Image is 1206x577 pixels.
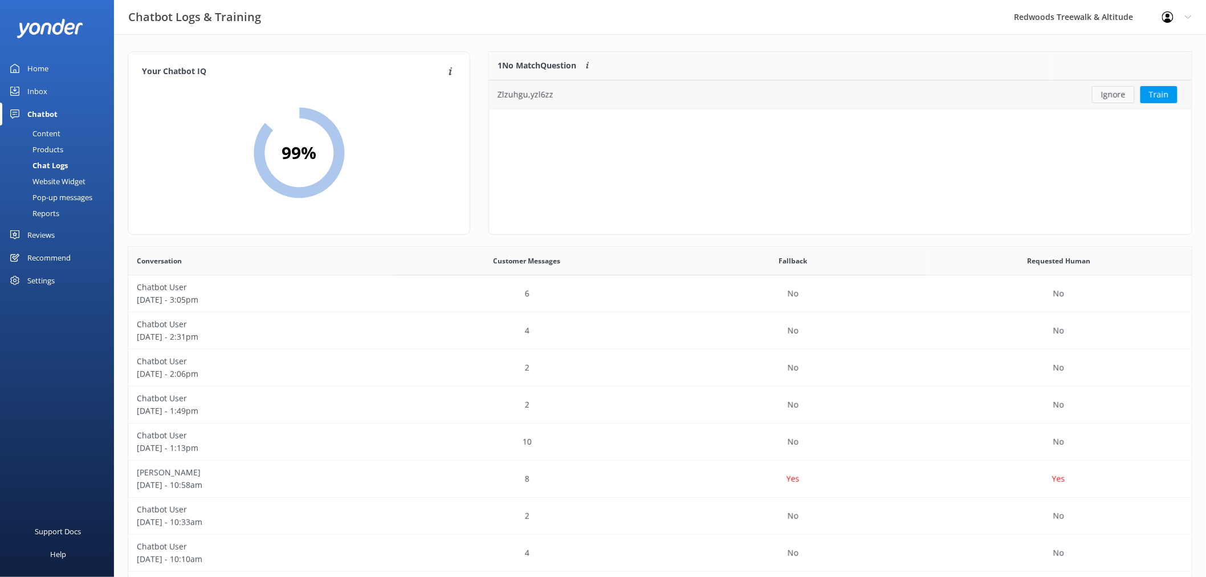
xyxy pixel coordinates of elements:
[788,287,798,300] p: No
[137,405,386,417] p: [DATE] - 1:49pm
[128,535,1192,572] div: row
[525,547,529,559] p: 4
[128,387,1192,424] div: row
[7,173,85,189] div: Website Widget
[128,312,1192,350] div: row
[17,19,83,38] img: yonder-white-logo.png
[27,57,48,80] div: Home
[788,361,798,374] p: No
[494,255,561,266] span: Customer Messages
[128,8,261,26] h3: Chatbot Logs & Training
[489,80,1192,109] div: grid
[137,442,386,454] p: [DATE] - 1:13pm
[498,59,576,72] p: 1 No Match Question
[137,368,386,380] p: [DATE] - 2:06pm
[7,141,114,157] a: Products
[1053,361,1064,374] p: No
[1053,399,1064,411] p: No
[787,473,800,485] p: Yes
[7,157,114,173] a: Chat Logs
[128,275,1192,312] div: row
[137,255,182,266] span: Conversation
[788,436,798,448] p: No
[779,255,807,266] span: Fallback
[7,173,114,189] a: Website Widget
[7,205,114,221] a: Reports
[498,88,553,101] div: Zlzuhgu,yzl6zz
[523,436,532,448] p: 10
[137,392,386,405] p: Chatbot User
[137,503,386,516] p: Chatbot User
[1053,324,1064,337] p: No
[128,424,1192,461] div: row
[137,355,386,368] p: Chatbot User
[27,103,58,125] div: Chatbot
[50,543,66,566] div: Help
[788,547,798,559] p: No
[7,189,92,205] div: Pop-up messages
[137,466,386,479] p: [PERSON_NAME]
[788,324,798,337] p: No
[142,66,445,78] h4: Your Chatbot IQ
[7,125,60,141] div: Content
[7,125,114,141] a: Content
[1052,473,1065,485] p: Yes
[137,331,386,343] p: [DATE] - 2:31pm
[525,510,529,522] p: 2
[1027,255,1090,266] span: Requested Human
[7,189,114,205] a: Pop-up messages
[525,399,529,411] p: 2
[137,281,386,294] p: Chatbot User
[1053,547,1064,559] p: No
[137,479,386,491] p: [DATE] - 10:58am
[35,520,82,543] div: Support Docs
[7,157,68,173] div: Chat Logs
[1092,86,1135,103] button: Ignore
[525,473,529,485] p: 8
[137,318,386,331] p: Chatbot User
[27,269,55,292] div: Settings
[137,294,386,306] p: [DATE] - 3:05pm
[137,516,386,529] p: [DATE] - 10:33am
[27,80,47,103] div: Inbox
[1053,436,1064,448] p: No
[788,510,798,522] p: No
[137,429,386,442] p: Chatbot User
[489,80,1192,109] div: row
[27,224,55,246] div: Reviews
[788,399,798,411] p: No
[128,461,1192,498] div: row
[525,324,529,337] p: 4
[1140,86,1178,103] button: Train
[282,139,316,166] h2: 99 %
[128,498,1192,535] div: row
[128,350,1192,387] div: row
[7,205,59,221] div: Reports
[7,141,63,157] div: Products
[525,361,529,374] p: 2
[1053,510,1064,522] p: No
[137,553,386,566] p: [DATE] - 10:10am
[137,541,386,553] p: Chatbot User
[27,246,71,269] div: Recommend
[1053,287,1064,300] p: No
[525,287,529,300] p: 6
